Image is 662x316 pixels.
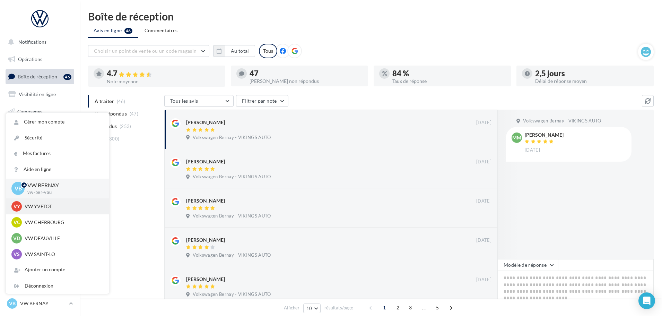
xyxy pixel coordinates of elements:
div: [PERSON_NAME] non répondus [250,79,363,84]
span: Commentaires [145,27,178,34]
span: 1 [379,302,390,313]
button: Au total [213,45,255,57]
a: Opérations [4,52,76,67]
div: 4.7 [107,70,220,78]
div: Open Intercom Messenger [638,292,655,309]
span: [DATE] [525,147,540,153]
span: résultats/page [324,305,353,311]
a: Aide en ligne [6,162,109,177]
span: [DATE] [476,120,491,126]
p: VW SAINT-LO [25,251,101,258]
a: VB VW BERNAY [6,297,74,310]
p: VW YVETOT [25,203,101,210]
a: Sécurité [6,130,109,146]
span: Campagnes [17,108,42,114]
p: VW CHERBOURG [25,219,101,226]
span: [DATE] [476,237,491,244]
a: Campagnes [4,104,76,119]
div: 2,5 jours [535,70,648,77]
div: Délai de réponse moyen [535,79,648,84]
span: 3 [405,302,416,313]
button: 10 [303,304,321,313]
span: Volkswagen Bernay - VIKINGS AUTO [193,291,271,298]
span: Volkswagen Bernay - VIKINGS AUTO [193,135,271,141]
a: Mes factures [6,146,109,161]
div: [PERSON_NAME] [525,133,564,137]
span: 10 [306,306,312,311]
a: Boîte de réception46 [4,69,76,84]
div: [PERSON_NAME] [186,197,225,204]
span: Non répondus [95,110,127,117]
span: VY [14,203,20,210]
span: Volkswagen Bernay - VIKINGS AUTO [193,252,271,258]
p: vw-ber-vau [27,189,98,196]
span: ... [418,302,429,313]
div: [PERSON_NAME] [186,276,225,283]
span: 5 [432,302,443,313]
span: Opérations [18,56,42,62]
a: Médiathèque [4,139,76,153]
div: [PERSON_NAME] [186,237,225,244]
a: Calendrier [4,156,76,171]
span: [DATE] [476,277,491,283]
button: Tous les avis [164,95,234,107]
span: VD [13,235,20,242]
p: VW DEAUVILLE [25,235,101,242]
span: VB [15,185,22,193]
div: 46 [63,74,71,80]
span: Tous les avis [170,98,198,104]
div: Déconnexion [6,278,109,294]
button: Choisir un point de vente ou un code magasin [88,45,209,57]
div: [PERSON_NAME] [186,158,225,165]
div: 47 [250,70,363,77]
a: Visibilité en ligne [4,87,76,102]
span: [DATE] [476,159,491,165]
button: Au total [225,45,255,57]
a: Contacts [4,121,76,136]
span: VC [14,219,20,226]
span: Notifications [18,39,46,45]
span: [DATE] [476,198,491,204]
div: Note moyenne [107,79,220,84]
span: Volkswagen Bernay - VIKINGS AUTO [523,118,601,124]
span: Volkswagen Bernay - VIKINGS AUTO [193,213,271,219]
div: 84 % [392,70,505,77]
button: Filtrer par note [236,95,288,107]
div: Tous [259,44,277,58]
div: Taux de réponse [392,79,505,84]
span: (47) [130,111,138,117]
a: Gérer mon compte [6,114,109,130]
div: Boîte de réception [88,11,654,22]
span: MM [512,134,521,141]
span: Boîte de réception [18,74,57,79]
span: Choisir un point de vente ou un code magasin [94,48,197,54]
button: Notifications [4,35,73,49]
button: Modèle de réponse [498,259,558,271]
span: Volkswagen Bernay - VIKINGS AUTO [193,174,271,180]
span: (253) [120,123,131,129]
a: PLV et print personnalisable [4,173,76,194]
p: VW BERNAY [27,181,98,189]
div: [PERSON_NAME] [186,119,225,126]
span: VS [14,251,20,258]
span: Visibilité en ligne [19,91,56,97]
span: Afficher [284,305,299,311]
div: Ajouter un compte [6,262,109,277]
a: Campagnes DataOnDemand [4,196,76,217]
span: VB [9,300,16,307]
p: VW BERNAY [20,300,66,307]
span: 2 [392,302,403,313]
span: (300) [108,136,120,142]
